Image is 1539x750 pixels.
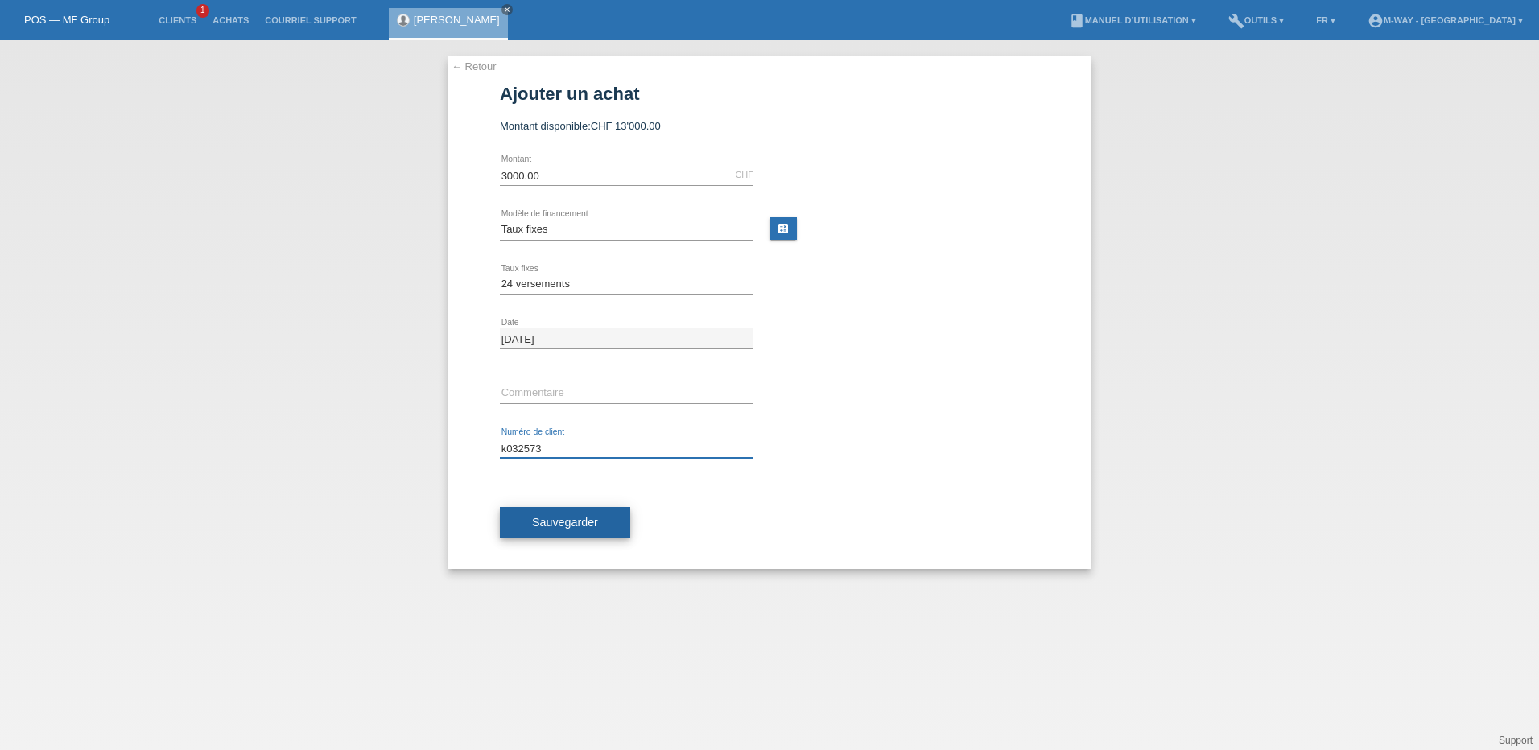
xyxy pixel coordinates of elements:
a: Achats [204,15,257,25]
h1: Ajouter un achat [500,84,1039,104]
a: calculate [769,217,797,240]
i: close [503,6,511,14]
span: CHF 13'000.00 [591,120,661,132]
a: buildOutils ▾ [1220,15,1292,25]
a: POS — MF Group [24,14,109,26]
span: 1 [196,4,209,18]
i: account_circle [1368,13,1384,29]
a: close [501,4,513,15]
i: build [1228,13,1244,29]
a: FR ▾ [1308,15,1343,25]
div: Montant disponible: [500,120,1039,132]
a: bookManuel d’utilisation ▾ [1061,15,1204,25]
i: calculate [777,222,790,235]
button: Sauvegarder [500,507,630,538]
a: Clients [151,15,204,25]
a: ← Retour [452,60,497,72]
a: Courriel Support [257,15,364,25]
span: Sauvegarder [532,516,598,529]
a: account_circlem-way - [GEOGRAPHIC_DATA] ▾ [1360,15,1531,25]
i: book [1069,13,1085,29]
a: Support [1499,735,1533,746]
a: [PERSON_NAME] [414,14,500,26]
div: CHF [735,170,753,179]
